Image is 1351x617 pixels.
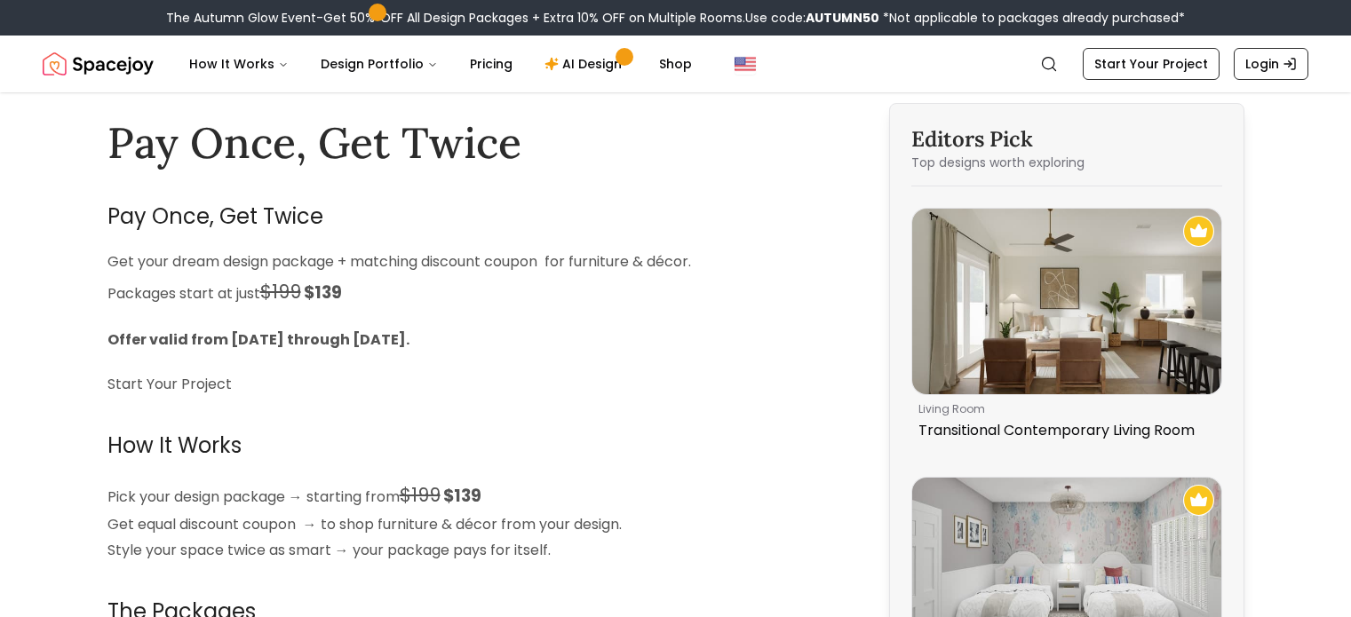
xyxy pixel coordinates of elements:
[530,46,641,82] a: AI Design
[735,53,756,75] img: United States
[745,9,879,27] span: Use code:
[1183,485,1214,516] img: Recommended Spacejoy Design - A Personalised Transitional Bedroom For Little Girls
[306,46,452,82] button: Design Portfolio
[107,117,843,169] h1: Pay Once, Get Twice
[912,209,1221,394] img: Transitional Contemporary Living Room
[645,46,706,82] a: Shop
[806,9,879,27] b: AUTUMN50
[879,9,1185,27] span: *Not applicable to packages already purchased*
[304,281,342,305] span: $139
[918,402,1208,416] p: living room
[107,197,843,235] h2: Pay Once, Get Twice
[107,249,843,309] p: Get your dream design package + matching discount coupon for furniture & décor. Packages start at...
[456,46,527,82] a: Pricing
[1234,48,1308,80] a: Login
[107,426,843,464] h2: How It Works
[166,9,1185,27] div: The Autumn Glow Event-Get 50% OFF All Design Packages + Extra 10% OFF on Multiple Rooms.
[1183,216,1214,247] img: Recommended Spacejoy Design - Transitional Contemporary Living Room
[911,125,1222,154] h3: Editors Pick
[107,329,409,350] strong: Offer valid from [DATE] through [DATE].
[918,420,1208,441] p: Transitional Contemporary Living Room
[260,279,301,305] span: $199
[43,46,154,82] img: Spacejoy Logo
[175,46,303,82] button: How It Works
[911,208,1222,448] a: Transitional Contemporary Living RoomRecommended Spacejoy Design - Transitional Contemporary Livi...
[443,484,481,508] span: $139
[911,154,1222,171] p: Top designs worth exploring
[43,36,1308,92] nav: Global
[107,372,843,398] p: Start Your Project
[1083,48,1220,80] a: Start Your Project
[400,482,441,508] span: $199
[107,479,843,564] p: Pick your design package → starting from Get equal discount coupon → to shop furniture & décor fr...
[43,46,154,82] a: Spacejoy
[175,46,706,82] nav: Main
